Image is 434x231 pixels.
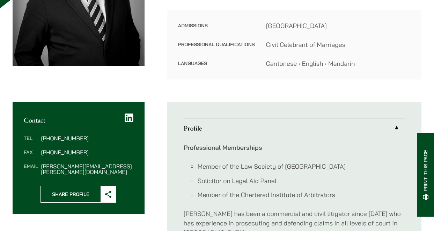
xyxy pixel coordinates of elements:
button: Share Profile [41,186,116,203]
span: Share Profile [41,186,101,202]
li: Solicitor on Legal Aid Panel [198,176,405,185]
li: Member of the Law Society of [GEOGRAPHIC_DATA] [198,162,405,171]
dd: [PHONE_NUMBER] [41,149,133,155]
dt: Email [24,163,38,175]
li: Member of the Chartered Institute of Arbitrators [198,190,405,199]
dd: [PERSON_NAME][EMAIL_ADDRESS][PERSON_NAME][DOMAIN_NAME] [41,163,133,175]
strong: Professional Memberships [184,143,262,152]
dd: [GEOGRAPHIC_DATA] [266,21,410,30]
dt: Fax [24,149,38,163]
dd: [PHONE_NUMBER] [41,135,133,141]
dt: Admissions [178,21,255,40]
dt: Tel [24,135,38,149]
dt: Languages [178,59,255,68]
a: LinkedIn [125,113,133,123]
dd: Civil Celebrant of Marriages [266,40,410,49]
dt: Professional Qualifications [178,40,255,59]
dd: Cantonese • English • Mandarin [266,59,410,68]
h2: Contact [24,116,133,124]
a: Profile [184,119,405,137]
